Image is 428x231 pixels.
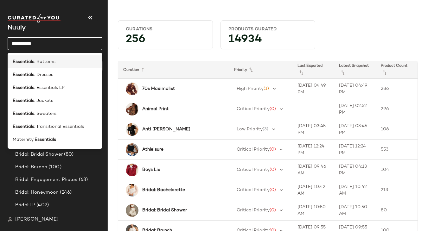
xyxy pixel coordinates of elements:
b: Boys Lie [142,166,160,173]
span: : Jackets [34,97,53,104]
td: 104 [376,160,418,180]
td: [DATE] 09:46 AM [292,160,334,180]
span: Current Company Name [8,25,26,31]
span: [PERSON_NAME] [15,216,59,223]
img: cfy_white_logo.C9jOOHJF.svg [8,14,61,23]
span: (100) [47,164,61,171]
td: [DATE] 12:24 PM [334,140,376,160]
img: 4140838880159_001_b [126,143,138,156]
span: : Sweaters [34,110,56,117]
b: Athleisure [142,146,163,153]
div: Products Curated [228,26,308,32]
span: Bridal: Bridal Shower [15,151,63,158]
span: (1) [264,86,269,91]
span: : Bottoms [34,59,55,65]
span: (63) [78,176,88,184]
b: Essentials [13,59,34,65]
span: Bridal:LP [15,202,35,209]
span: Critical Priority [237,188,270,192]
span: Bridal: Honeymoon [15,189,59,196]
td: 106 [376,119,418,140]
th: Last Exported [292,61,334,79]
td: [DATE] 04:49 PM [334,79,376,99]
th: Latest Snapshot [334,61,376,79]
img: 97065981_060_b [126,164,138,176]
td: [DATE] 10:42 AM [292,180,334,200]
img: 103216818_001_b [126,123,138,136]
td: 80 [376,200,418,221]
th: Product Count [376,61,418,79]
img: 4130916210332_010_b [126,204,138,217]
span: : Transitional Essentials [34,123,84,130]
span: Bridal: Brunch [15,164,47,171]
td: [DATE] 04:13 PM [334,160,376,180]
span: Critical Priority [237,107,270,111]
span: (0) [270,147,276,152]
b: Animal Print [142,106,169,112]
img: 79338430_012_b [126,184,138,197]
div: 14934 [223,35,313,47]
b: Bridal: Bridal Shower [142,207,187,214]
span: (0) [270,188,276,192]
img: 99308520_061_b [126,83,138,95]
span: (0) [270,208,276,213]
td: [DATE] 10:50 AM [334,200,376,221]
img: 104261946_000_b [126,103,138,115]
td: 296 [376,99,418,119]
th: Priority [229,61,292,79]
span: : Essentials LP [34,84,65,91]
b: Essentials [13,84,34,91]
span: (0) [270,107,276,111]
span: Critical Priority [237,147,270,152]
b: Essentials [13,123,34,130]
span: Low Priority [237,127,263,132]
span: High Priority [237,86,264,91]
span: Maternity: [13,136,35,143]
span: (3) [263,127,268,132]
span: Bridal: Engagement Photos [15,176,78,184]
b: Anti [PERSON_NAME] [142,126,190,133]
b: Essentials [13,72,34,78]
td: [DATE] 12:24 PM [292,140,334,160]
td: [DATE] 03:45 PM [334,119,376,140]
span: (402) [35,202,49,209]
span: Critical Priority [237,208,270,213]
span: (246) [59,189,72,196]
span: : Dresses [34,72,53,78]
span: Critical Priority [237,167,270,172]
td: 213 [376,180,418,200]
img: svg%3e [8,217,13,222]
td: [DATE] 10:50 AM [292,200,334,221]
td: 553 [376,140,418,160]
b: Bridal: Bachelorette [142,187,185,193]
td: [DATE] 02:52 PM [334,99,376,119]
td: [DATE] 10:42 AM [334,180,376,200]
span: (0) [270,167,276,172]
b: 70s Maximalist [142,85,175,92]
span: (80) [63,151,74,158]
b: Essentials [13,97,34,104]
b: Essentials [13,110,34,117]
td: 286 [376,79,418,99]
td: [DATE] 04:49 PM [292,79,334,99]
div: 256 [121,35,210,47]
td: - [292,99,334,119]
div: Curations [126,26,205,32]
b: Essentials [35,136,56,143]
td: [DATE] 03:45 PM [292,119,334,140]
th: Curation [118,61,229,79]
